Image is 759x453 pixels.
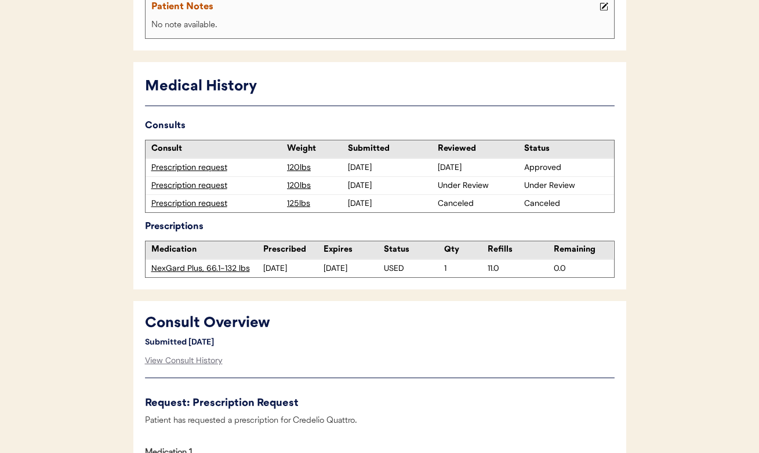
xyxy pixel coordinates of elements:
div: [DATE] [348,180,432,191]
div: 120lbs [287,180,345,191]
div: 125lbs [287,198,345,209]
div: Canceled [438,198,522,209]
div: 120lbs [287,162,345,173]
div: USED [384,263,444,274]
div: Medical History [145,76,615,98]
div: Patient has requested a prescription for Credelio Quattro. [145,414,615,429]
div: [DATE] [438,162,522,173]
div: Expires [324,244,384,256]
div: Status [524,143,608,155]
div: Consults [145,118,615,134]
div: [DATE] [324,263,384,274]
div: [DATE] [263,263,324,274]
div: Prescription request [151,162,282,173]
div: Remaining [554,244,614,256]
div: Under Review [438,180,522,191]
div: Qty [444,244,488,256]
div: [DATE] [348,198,432,209]
div: [DATE] [348,162,432,173]
div: Canceled [524,198,608,209]
div: Submitted [348,143,432,155]
div: Prescription request [151,198,282,209]
div: View Consult History [145,349,223,372]
div: Submitted [DATE] [145,335,232,349]
div: Prescription request [151,180,282,191]
div: Under Review [524,180,608,191]
div: Refills [488,244,548,256]
div: Medication [151,244,264,256]
div: Consult [151,143,282,155]
div: NexGard Plus, 66.1-132 lbs [151,263,264,274]
div: Weight [287,143,345,155]
div: 0.0 [554,263,614,274]
div: Reviewed [438,143,522,155]
div: Request: Prescription Request [145,396,615,411]
div: Consult Overview [145,313,487,335]
div: 1 [444,263,488,274]
div: No note available. [148,19,611,33]
div: Prescribed [263,244,324,256]
div: Prescriptions [145,219,615,235]
div: Approved [524,162,608,173]
div: Status [384,244,444,256]
div: 11.0 [488,263,548,274]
